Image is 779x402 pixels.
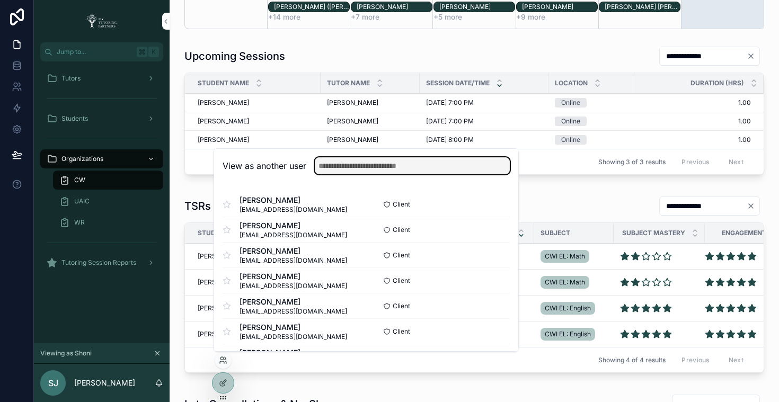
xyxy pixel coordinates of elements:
span: [PERSON_NAME] [240,246,347,256]
span: Organizations [61,155,103,163]
span: Tutoring Session Reports [61,258,136,267]
span: Client [393,200,410,209]
a: UAIC [53,192,163,211]
div: Online [561,98,580,108]
span: [EMAIL_ADDRESS][DOMAIN_NAME] [240,333,347,341]
span: Client [393,276,410,285]
span: [EMAIL_ADDRESS][DOMAIN_NAME] [240,282,347,290]
button: +7 more [351,13,379,21]
div: Alina Rose Porlaris [605,2,680,12]
span: Engagement [722,229,766,237]
span: Location [555,79,588,87]
a: CWI EL: English [541,300,607,317]
span: [DATE] 7:00 PM [426,117,474,126]
div: John Chavez [357,2,432,12]
button: Clear [747,52,759,60]
span: [PERSON_NAME] [198,304,249,312]
button: +5 more [433,13,462,21]
span: CWI EL: Math [545,278,585,287]
span: UAIC [74,197,90,206]
span: Showing 3 of 3 results [598,158,666,166]
span: [EMAIL_ADDRESS][DOMAIN_NAME] [240,256,347,265]
p: [PERSON_NAME] [74,378,135,388]
span: Client [393,302,410,310]
span: [PERSON_NAME] [198,99,249,107]
span: [PERSON_NAME] [240,220,347,231]
span: [PERSON_NAME] [198,252,249,261]
span: Showing 4 of 4 results [598,356,666,364]
div: [PERSON_NAME] ([PERSON_NAME]) [PERSON_NAME] [274,3,349,11]
a: CWI EL: Math [541,248,607,265]
a: WR [53,213,163,232]
div: [PERSON_NAME] [PERSON_NAME] [605,3,680,11]
a: Tutors [40,69,163,88]
span: [PERSON_NAME] [327,99,378,107]
span: Students [61,114,88,123]
span: Tutors [61,74,81,83]
a: Organizations [40,149,163,168]
span: [PERSON_NAME] [240,322,347,333]
div: John Chavez [522,2,597,12]
span: [PERSON_NAME] [198,136,249,144]
span: 1.00 [633,117,751,126]
span: CWI EL: English [545,304,591,312]
button: +14 more [268,13,300,21]
span: [PERSON_NAME] [240,347,347,358]
span: Tutor Name [327,79,370,87]
button: Jump to...K [40,42,163,61]
a: [PERSON_NAME] [198,330,276,338]
span: [PERSON_NAME] [198,278,249,287]
div: Alina Rosales [439,2,515,12]
span: [EMAIL_ADDRESS][DOMAIN_NAME] [240,231,347,239]
h1: Upcoming Sessions [184,49,285,64]
a: CW [53,171,163,190]
span: Session Date/Time [426,79,490,87]
span: WR [74,218,85,227]
h2: View as another user [223,159,306,172]
div: Lillian (Lilly) Rodriguez [274,2,349,12]
span: [PERSON_NAME] [198,117,249,126]
a: Students [40,109,163,128]
a: CWI EL: English [541,326,607,343]
div: [PERSON_NAME] [522,3,597,11]
span: CWI EL: Math [545,252,585,261]
div: Online [561,117,580,126]
button: Clear [747,202,759,210]
span: 1.00 [633,136,751,144]
a: CWI EL: Math [541,274,607,291]
span: [DATE] 7:00 PM [426,99,474,107]
div: [PERSON_NAME] [357,3,432,11]
span: [DATE] 8:00 PM [426,136,474,144]
div: scrollable content [34,61,170,286]
span: Client [393,226,410,234]
span: CWI EL: English [545,330,591,338]
span: [PERSON_NAME] [240,195,347,206]
span: Student Name [198,229,249,237]
span: Subject [541,229,570,237]
button: +9 more [516,13,545,21]
span: Duration (hrs) [691,79,744,87]
span: [PERSON_NAME] [240,297,347,307]
span: [PERSON_NAME] [198,330,249,338]
span: Jump to... [57,48,132,56]
span: [PERSON_NAME] [327,136,378,144]
span: Viewing as Shoni [40,349,92,358]
h1: TSRs of Past Sessions [184,199,298,213]
a: [PERSON_NAME] [198,304,276,312]
span: [PERSON_NAME] [327,117,378,126]
div: [PERSON_NAME] [439,3,515,11]
span: K [149,48,158,56]
span: 1.00 [633,99,751,107]
img: App logo [83,13,120,30]
span: Client [393,251,410,260]
a: Tutoring Session Reports [40,253,163,272]
a: [PERSON_NAME] [198,252,276,261]
a: [PERSON_NAME] [198,278,276,287]
div: Online [561,135,580,145]
span: [EMAIL_ADDRESS][DOMAIN_NAME] [240,206,347,214]
span: Client [393,327,410,336]
span: Subject Mastery [622,229,685,237]
span: Student Name [198,79,249,87]
span: CW [74,176,85,184]
span: [EMAIL_ADDRESS][DOMAIN_NAME] [240,307,347,316]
